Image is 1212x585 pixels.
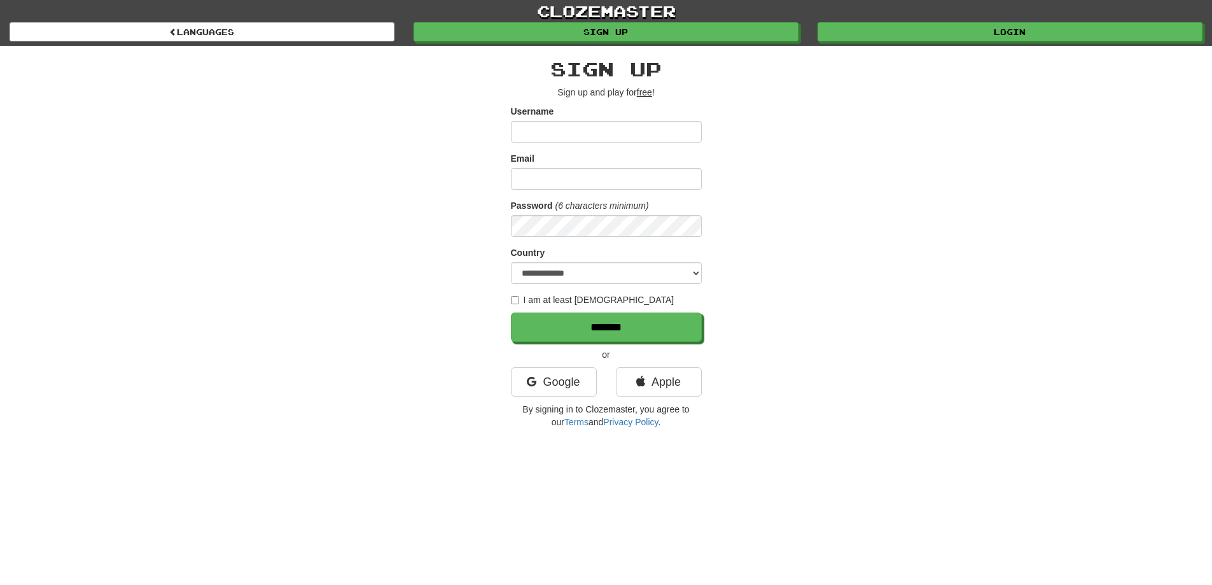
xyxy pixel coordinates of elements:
[818,22,1202,41] a: Login
[511,403,702,428] p: By signing in to Clozemaster, you agree to our and .
[511,199,553,212] label: Password
[511,367,597,397] a: Google
[511,296,519,304] input: I am at least [DEMOGRAPHIC_DATA]
[511,152,534,165] label: Email
[511,293,674,306] label: I am at least [DEMOGRAPHIC_DATA]
[511,59,702,80] h2: Sign up
[555,201,649,211] em: (6 characters minimum)
[511,86,702,99] p: Sign up and play for !
[414,22,798,41] a: Sign up
[564,417,589,427] a: Terms
[511,246,545,259] label: Country
[511,105,554,118] label: Username
[511,348,702,361] p: or
[10,22,394,41] a: Languages
[637,87,652,97] u: free
[616,367,702,397] a: Apple
[603,417,658,427] a: Privacy Policy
